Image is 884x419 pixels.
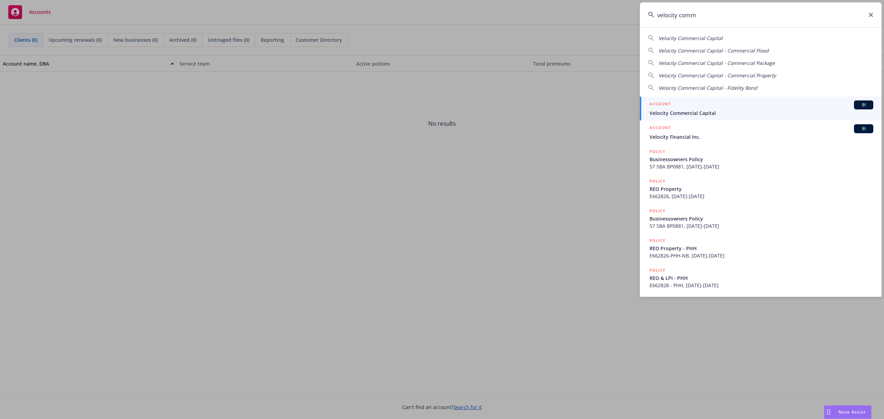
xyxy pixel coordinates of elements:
[650,124,671,133] h5: ACCOUNT
[824,405,872,419] button: Nova Assist
[650,100,671,109] h5: ACCOUNT
[640,2,882,27] input: Search...
[659,85,757,91] span: Velocity Commercial Capital - Fidelity Bond
[640,263,882,293] a: POLICYREO & LPI - PHHE662828 - PHH, [DATE]-[DATE]
[659,72,776,79] span: Velocity Commercial Capital - Commercial Property
[650,215,873,222] span: Businessowners Policy
[650,282,873,289] span: E662828 - PHH, [DATE]-[DATE]
[659,47,769,54] span: Velocity Commercial Capital - Commercial Flood
[650,245,873,252] span: REO Property - PHH
[857,126,871,132] span: BI
[650,185,873,193] span: REO Property
[640,144,882,174] a: POLICYBusinessowners Policy57 SBA BP0881, [DATE]-[DATE]
[640,120,882,144] a: ACCOUNTBIVelocity Financial Inc.
[640,204,882,233] a: POLICYBusinessowners Policy57 SBA BP0881, [DATE]-[DATE]
[650,178,665,185] h5: POLICY
[659,60,775,66] span: Velocity Commercial Capital - Commercial Package
[650,193,873,200] span: E662826, [DATE]-[DATE]
[640,233,882,263] a: POLICYREO Property - PHHE662826-PHH-NB, [DATE]-[DATE]
[650,207,665,214] h5: POLICY
[650,222,873,230] span: 57 SBA BP0881, [DATE]-[DATE]
[650,274,873,282] span: REO & LPI - PHH
[659,35,723,41] span: Velocity Commercial Capital
[640,174,882,204] a: POLICYREO PropertyE662826, [DATE]-[DATE]
[650,237,665,244] h5: POLICY
[857,102,871,108] span: BI
[824,406,833,419] div: Drag to move
[650,163,873,170] span: 57 SBA BP0881, [DATE]-[DATE]
[650,133,873,140] span: Velocity Financial Inc.
[650,156,873,163] span: Businessowners Policy
[650,148,665,155] h5: POLICY
[838,409,866,415] span: Nova Assist
[650,267,665,274] h5: POLICY
[640,97,882,120] a: ACCOUNTBIVelocity Commercial Capital
[650,252,873,259] span: E662826-PHH-NB, [DATE]-[DATE]
[650,109,873,117] span: Velocity Commercial Capital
